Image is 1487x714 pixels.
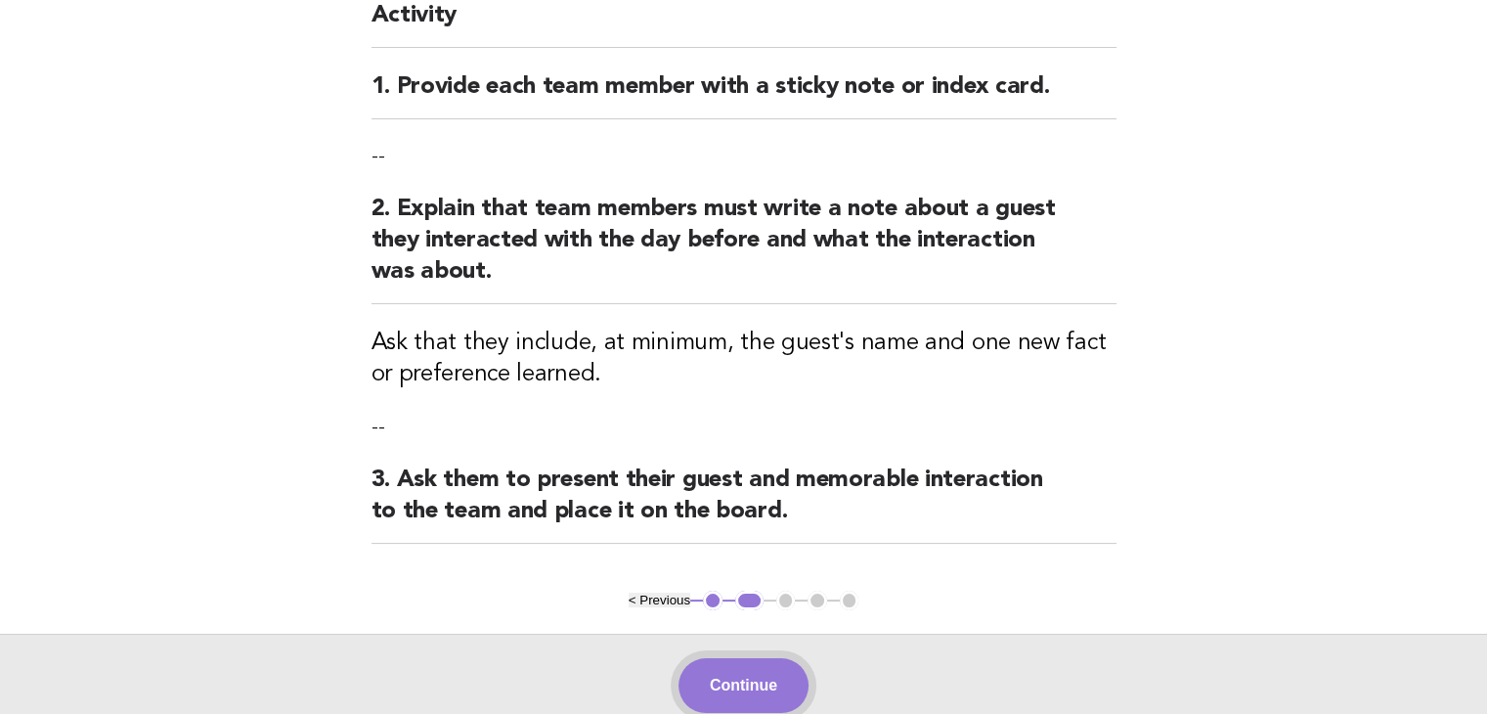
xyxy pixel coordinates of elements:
button: 2 [735,591,764,610]
h3: Ask that they include, at minimum, the guest's name and one new fact or preference learned. [372,328,1116,390]
p: -- [372,414,1116,441]
h2: 2. Explain that team members must write a note about a guest they interacted with the day before ... [372,194,1116,304]
button: 1 [703,591,722,610]
h2: 3. Ask them to present their guest and memorable interaction to the team and place it on the board. [372,465,1116,544]
h2: 1. Provide each team member with a sticky note or index card. [372,71,1116,119]
p: -- [372,143,1116,170]
button: Continue [678,658,809,713]
button: < Previous [629,593,690,607]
